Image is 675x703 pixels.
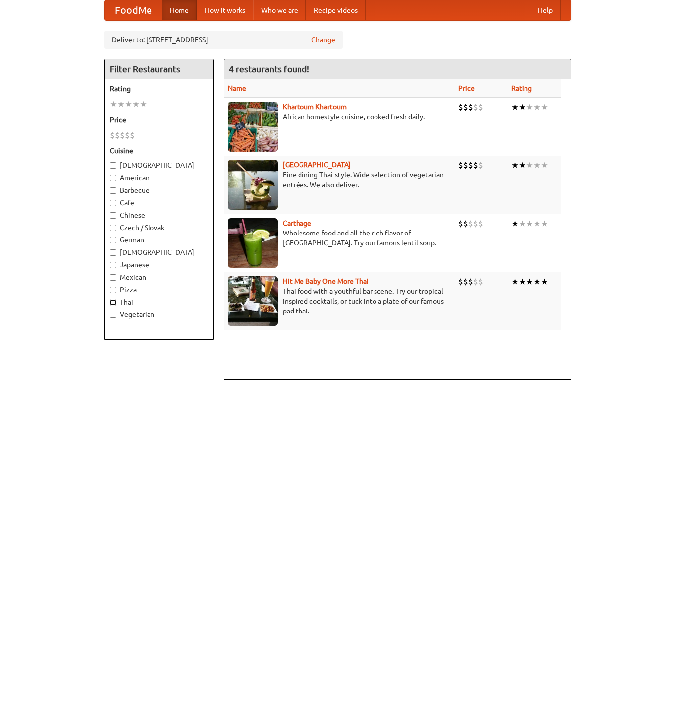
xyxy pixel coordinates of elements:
[306,0,366,20] a: Recipe videos
[120,130,125,141] li: $
[463,102,468,113] li: $
[115,130,120,141] li: $
[519,218,526,229] li: ★
[533,218,541,229] li: ★
[110,299,116,306] input: Thai
[228,276,278,326] img: babythai.jpg
[132,99,140,110] li: ★
[473,160,478,171] li: $
[526,160,533,171] li: ★
[526,276,533,287] li: ★
[541,102,548,113] li: ★
[110,247,208,257] label: [DEMOGRAPHIC_DATA]
[228,102,278,152] img: khartoum.jpg
[526,218,533,229] li: ★
[511,218,519,229] li: ★
[530,0,561,20] a: Help
[110,187,116,194] input: Barbecue
[468,276,473,287] li: $
[478,102,483,113] li: $
[110,185,208,195] label: Barbecue
[110,237,116,243] input: German
[110,223,208,233] label: Czech / Slovak
[110,146,208,156] h5: Cuisine
[519,160,526,171] li: ★
[311,35,335,45] a: Change
[110,212,116,219] input: Chinese
[162,0,197,20] a: Home
[110,285,208,295] label: Pizza
[110,297,208,307] label: Thai
[526,102,533,113] li: ★
[473,218,478,229] li: $
[110,99,117,110] li: ★
[110,260,208,270] label: Japanese
[197,0,253,20] a: How it works
[125,130,130,141] li: $
[511,276,519,287] li: ★
[228,160,278,210] img: satay.jpg
[110,160,208,170] label: [DEMOGRAPHIC_DATA]
[253,0,306,20] a: Who we are
[140,99,147,110] li: ★
[105,0,162,20] a: FoodMe
[228,84,246,92] a: Name
[468,160,473,171] li: $
[228,218,278,268] img: carthage.jpg
[463,160,468,171] li: $
[478,218,483,229] li: $
[511,84,532,92] a: Rating
[458,276,463,287] li: $
[511,102,519,113] li: ★
[541,160,548,171] li: ★
[468,102,473,113] li: $
[105,59,213,79] h4: Filter Restaurants
[110,312,116,318] input: Vegetarian
[533,276,541,287] li: ★
[541,276,548,287] li: ★
[125,99,132,110] li: ★
[228,112,450,122] p: African homestyle cuisine, cooked fresh daily.
[283,161,351,169] a: [GEOGRAPHIC_DATA]
[283,219,311,227] a: Carthage
[110,225,116,231] input: Czech / Slovak
[473,102,478,113] li: $
[117,99,125,110] li: ★
[110,210,208,220] label: Chinese
[458,218,463,229] li: $
[228,170,450,190] p: Fine dining Thai-style. Wide selection of vegetarian entrées. We also deliver.
[110,162,116,169] input: [DEMOGRAPHIC_DATA]
[458,160,463,171] li: $
[110,198,208,208] label: Cafe
[110,310,208,319] label: Vegetarian
[110,115,208,125] h5: Price
[511,160,519,171] li: ★
[458,84,475,92] a: Price
[110,200,116,206] input: Cafe
[110,249,116,256] input: [DEMOGRAPHIC_DATA]
[110,235,208,245] label: German
[533,160,541,171] li: ★
[519,276,526,287] li: ★
[478,276,483,287] li: $
[283,103,347,111] a: Khartoum Khartoum
[283,277,369,285] a: Hit Me Baby One More Thai
[104,31,343,49] div: Deliver to: [STREET_ADDRESS]
[533,102,541,113] li: ★
[110,173,208,183] label: American
[110,287,116,293] input: Pizza
[110,274,116,281] input: Mexican
[468,218,473,229] li: $
[541,218,548,229] li: ★
[229,64,309,74] ng-pluralize: 4 restaurants found!
[478,160,483,171] li: $
[110,84,208,94] h5: Rating
[110,272,208,282] label: Mexican
[463,218,468,229] li: $
[228,286,450,316] p: Thai food with a youthful bar scene. Try our tropical inspired cocktails, or tuck into a plate of...
[473,276,478,287] li: $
